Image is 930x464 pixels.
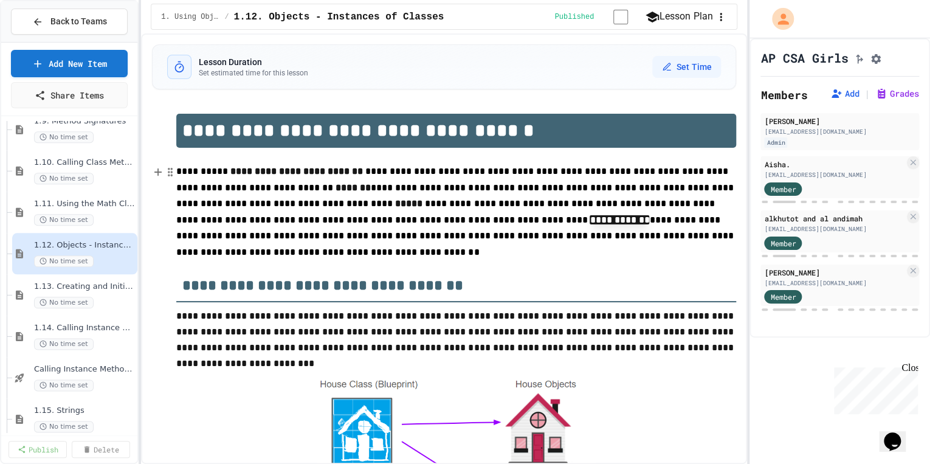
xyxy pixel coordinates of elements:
[764,170,904,179] div: [EMAIL_ADDRESS][DOMAIN_NAME]
[764,127,915,136] div: [EMAIL_ADDRESS][DOMAIN_NAME]
[5,5,84,77] div: Chat with us now!Close
[764,137,787,148] div: Admin
[9,441,67,458] a: Publish
[764,224,904,234] div: [EMAIL_ADDRESS][DOMAIN_NAME]
[34,158,135,168] span: 1.10. Calling Class Methods
[34,323,135,333] span: 1.14. Calling Instance Methods
[34,297,94,308] span: No time set
[34,240,135,251] span: 1.12. Objects - Instances of Classes
[770,184,796,195] span: Member
[11,82,128,108] a: Share Items
[34,255,94,267] span: No time set
[34,214,94,226] span: No time set
[554,9,642,24] div: Content is published and visible to students
[764,267,904,278] div: [PERSON_NAME]
[34,173,94,184] span: No time set
[34,421,94,432] span: No time set
[599,10,642,24] input: publish toggle
[34,116,135,126] span: 1.9. Method Signatures
[760,49,848,66] h1: AP CSA Girls
[34,379,94,391] span: No time set
[875,88,919,100] button: Grades
[770,238,796,249] span: Member
[830,88,859,100] button: Add
[199,56,308,68] h3: Lesson Duration
[224,12,229,22] span: /
[72,441,130,458] a: Delete
[764,213,904,224] div: alkhutot and al andimah
[234,10,444,24] span: 1.12. Objects - Instances of Classes
[34,131,94,143] span: No time set
[34,406,135,416] span: 1.15. Strings
[645,9,712,24] button: Lesson Plan
[34,282,135,292] span: 1.13. Creating and Initializing Objects: Constructors
[870,50,882,65] button: Assignment Settings
[34,338,94,350] span: No time set
[764,116,915,126] div: [PERSON_NAME]
[829,362,918,414] iframe: chat widget
[34,199,135,209] span: 1.11. Using the Math Class
[11,50,128,77] a: Add New Item
[760,86,807,103] h2: Members
[764,279,904,288] div: [EMAIL_ADDRESS][DOMAIN_NAME]
[652,56,721,78] button: Set Time
[764,159,904,170] div: Aisha.
[879,415,918,452] iframe: chat widget
[11,9,128,35] button: Back to Teams
[864,86,870,101] span: |
[759,5,797,33] div: My Account
[50,15,107,28] span: Back to Teams
[770,291,796,302] span: Member
[554,12,594,22] span: Published
[34,364,135,375] span: Calling Instance Methods - Topic 1.14
[161,12,219,22] span: 1. Using Objects and Methods
[199,68,308,78] p: Set estimated time for this lesson
[853,50,865,65] button: Click to see fork details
